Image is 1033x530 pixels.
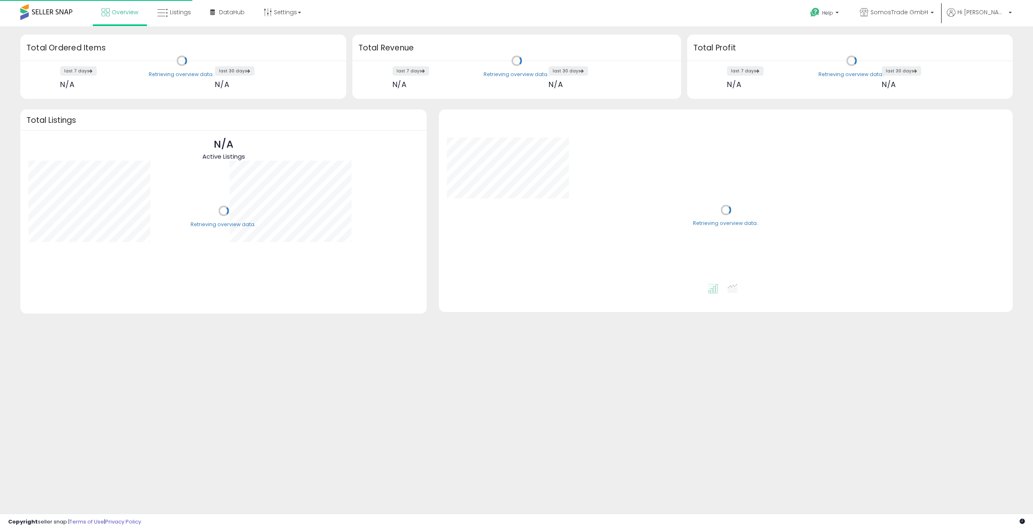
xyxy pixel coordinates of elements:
div: Retrieving overview data.. [693,220,759,227]
div: Retrieving overview data.. [818,71,885,78]
i: Get Help [810,7,820,17]
span: Overview [112,8,138,16]
span: SomosTrade GmbH [870,8,928,16]
div: Retrieving overview data.. [484,71,550,78]
span: Listings [170,8,191,16]
span: Hi [PERSON_NAME] [957,8,1006,16]
span: Help [822,9,833,16]
div: Retrieving overview data.. [149,71,215,78]
span: DataHub [219,8,245,16]
a: Help [804,1,847,26]
div: Retrieving overview data.. [191,221,257,228]
a: Hi [PERSON_NAME] [947,8,1012,26]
